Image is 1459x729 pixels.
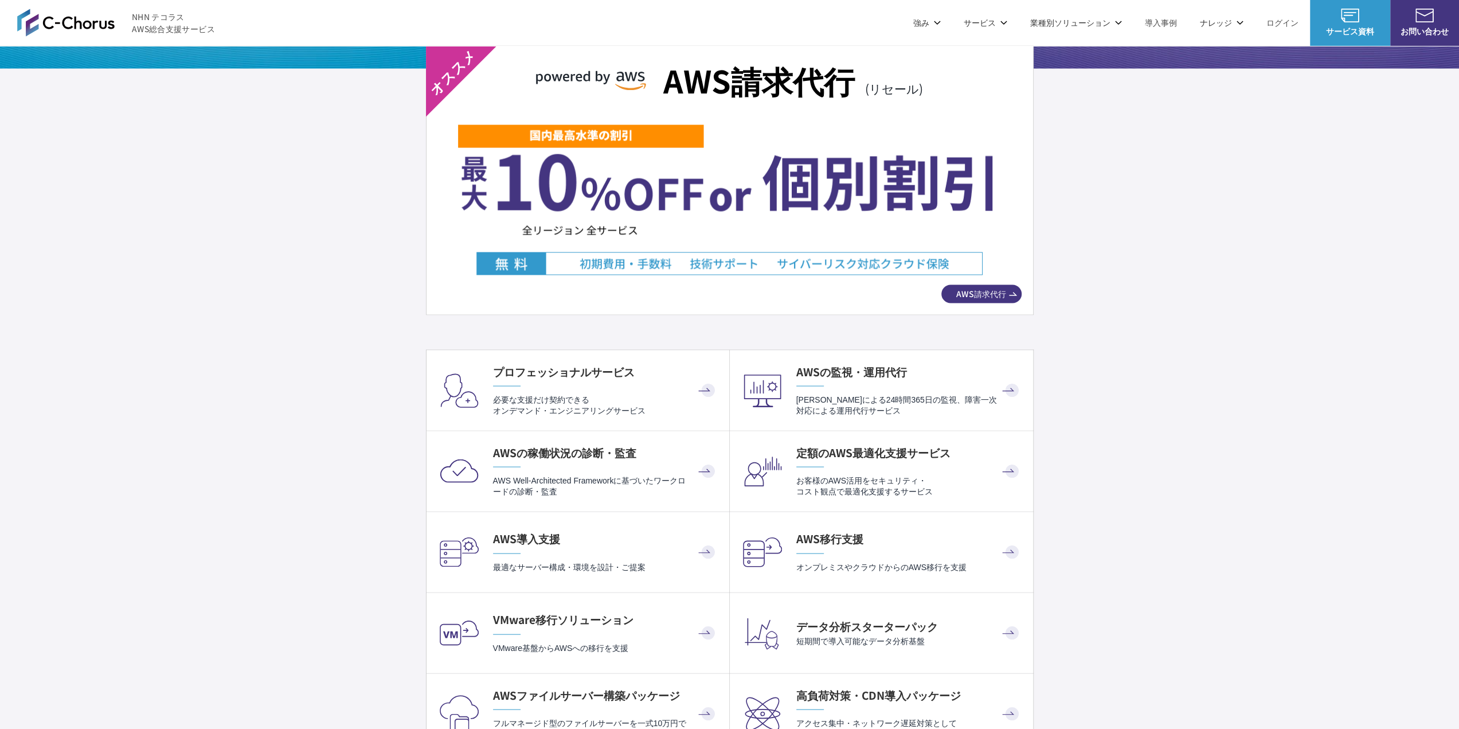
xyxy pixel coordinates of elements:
p: VMware基盤からAWSへの移行を支援 [493,642,718,653]
p: [PERSON_NAME]による24時間365日の監視、障害一次対応による運用代行サービス [796,394,1022,416]
p: サービス [964,17,1007,29]
h4: AWS移行支援 [796,531,1022,546]
p: ナレッジ [1200,17,1243,29]
a: VMware移行ソリューション VMware基盤からAWSへの移行を支援 [427,592,729,673]
span: NHN テコラス AWS総合支援サービス [132,11,215,35]
a: AWS移行支援 オンプレミスやクラウドからのAWS移行を支援 [730,512,1033,592]
p: 短期間で導入可能なデータ分析基盤 [796,636,1022,646]
p: 業種別ソリューション [1030,17,1122,29]
h4: VMware移行ソリューション [493,611,718,627]
a: AWSの監視・運用代行 [PERSON_NAME]による24時間365日の監視、障害一次対応による運用代行サービス [730,350,1033,430]
h4: AWS導入支援 [493,531,718,546]
h4: AWSの監視・運用代行 [796,364,1022,379]
a: データ分析スターターパック 短期間で導入可能なデータ分析基盤 [730,592,1033,673]
h4: AWSファイルサーバー構築パッケージ [493,687,718,703]
a: 定額のAWS最適化支援サービス お客様のAWS活用をセキュリティ・コスト観点で最適化支援するサービス [730,431,1033,511]
p: お客様のAWS活用をセキュリティ・ コスト観点で最適化支援するサービス [796,475,1022,497]
h4: データ分析スターターパック [796,618,1022,634]
a: AWS総合支援サービス C-Chorus NHN テコラスAWS総合支援サービス [17,9,215,36]
img: お問い合わせ [1415,9,1434,22]
img: powered by AWS [536,71,646,90]
a: ログイン [1266,17,1298,29]
a: プロフェッショナルサービス 必要な支援だけ契約できるオンデマンド・エンジニアリングサービス [427,350,729,430]
img: AWS総合支援サービス C-Chorus サービス資料 [1341,9,1359,22]
img: AWS総合支援サービス C-Chorus [17,9,115,36]
p: AWS Well-Architected Frameworkに基づいたワークロードの診断・監査 [493,475,718,497]
a: powered by AWS AWS請求代行(リセール) 最大10%OFFor個別割引(EC2 15%OFF・CloudFront 65%OFFなど) 初期費用・手数料、技術サポート、サイバー対... [426,45,1034,315]
h3: AWS請求代行 [663,57,923,103]
p: 最適なサーバー構成・環境を設計・ご提案 [493,562,718,572]
span: AWS請求代行 [941,287,1022,299]
p: 必要な支援だけ契約できる オンデマンド・エンジニアリングサービス [493,394,718,416]
h4: プロフェッショナルサービス [493,364,718,379]
h4: 高負荷対策・CDN導入パッケージ [796,687,1022,703]
h4: AWSの稼働状況の診断・監査 [493,445,718,460]
p: 強み [913,17,941,29]
a: 導入事例 [1145,17,1177,29]
span: お問い合わせ [1390,25,1459,37]
a: AWSの稼働状況の診断・監査 AWS Well-Architected Frameworkに基づいたワークロードの診断・監査 [427,431,729,511]
a: AWS導入支援 最適なサーバー構成・環境を設計・ご提案 [427,512,729,592]
img: 最大10%OFFor個別割引(EC2 15%OFF・CloudFront 65%OFFなど) 初期費用・手数料、技術サポート、サイバー対応クラウド保険 無料 [458,123,1001,275]
span: サービス資料 [1310,25,1390,37]
p: オンプレミスやクラウドからのAWS移行を支援 [796,562,1022,572]
h4: 定額のAWS最適化支援サービス [796,445,1022,460]
span: (リセール) [865,80,923,98]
